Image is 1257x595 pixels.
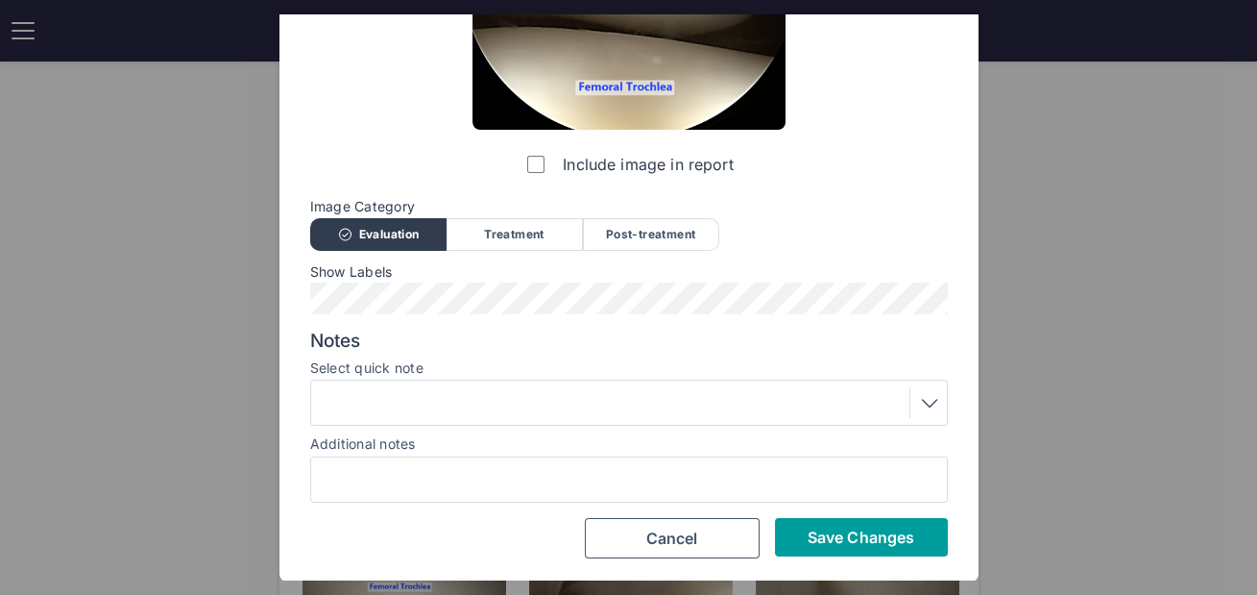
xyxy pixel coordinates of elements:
[523,145,733,184] label: Include image in report
[310,360,948,376] label: Select quick note
[585,518,760,558] button: Cancel
[310,199,948,214] span: Image Category
[310,330,948,353] span: Notes
[646,529,698,548] span: Cancel
[310,264,948,280] span: Show Labels
[775,518,948,557] button: Save Changes
[808,528,914,547] span: Save Changes
[527,156,544,173] input: Include image in report
[583,218,719,251] div: Post-treatment
[310,435,416,452] label: Additional notes
[447,218,583,251] div: Treatment
[310,218,447,251] div: Evaluation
